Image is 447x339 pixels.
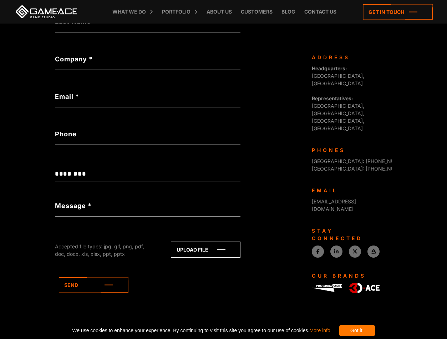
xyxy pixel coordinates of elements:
[55,54,240,64] label: Company *
[72,325,330,336] span: We use cookies to enhance your experience. By continuing to visit this site you agree to our use ...
[312,166,410,172] span: [GEOGRAPHIC_DATA]: [PHONE_NUMBER]
[55,129,240,139] label: Phone
[312,187,387,194] div: Email
[312,158,410,164] span: [GEOGRAPHIC_DATA]: [PHONE_NUMBER]
[312,65,347,71] strong: Headquarters:
[363,4,433,20] a: Get in touch
[312,54,387,61] div: Address
[339,325,375,336] div: Got it!
[55,243,155,258] div: Accepted file types: jpg, gif, png, pdf, doc, docx, xls, xlsx, ppt, pptx
[309,328,330,333] a: More info
[349,283,380,293] img: 3D-Ace
[312,227,387,242] div: Stay connected
[312,95,353,101] strong: Representatives:
[312,198,356,212] a: [EMAIL_ADDRESS][DOMAIN_NAME]
[171,242,240,258] a: Upload file
[312,272,387,279] div: Our Brands
[55,92,240,101] label: Email *
[59,277,128,293] a: Send
[312,95,364,131] span: [GEOGRAPHIC_DATA], [GEOGRAPHIC_DATA], [GEOGRAPHIC_DATA], [GEOGRAPHIC_DATA]
[312,65,364,86] span: [GEOGRAPHIC_DATA], [GEOGRAPHIC_DATA]
[312,284,342,292] img: Program-Ace
[55,201,92,211] label: Message *
[312,146,387,154] div: Phones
